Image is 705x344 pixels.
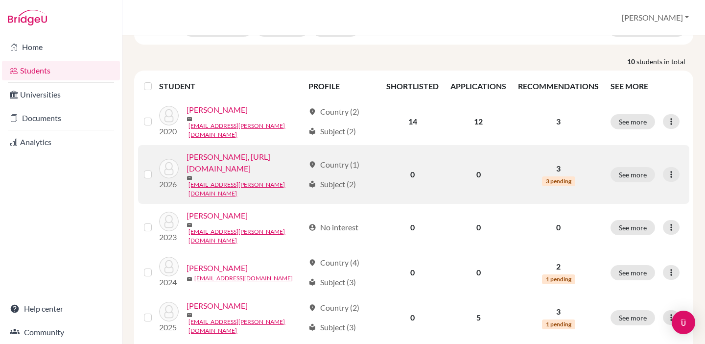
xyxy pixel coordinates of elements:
span: local_library [308,323,316,331]
td: 0 [380,145,445,204]
div: Subject (3) [308,276,356,288]
div: Country (1) [308,159,359,171]
div: Country (4) [308,257,359,269]
a: [PERSON_NAME], [URL][DOMAIN_NAME] [187,151,304,174]
a: [EMAIL_ADDRESS][PERSON_NAME][DOMAIN_NAME] [188,122,304,139]
td: 0 [380,294,445,341]
img: Dada Molins, Alexandra [159,257,179,276]
span: location_on [308,259,316,267]
a: [EMAIL_ADDRESS][DOMAIN_NAME] [194,274,293,283]
p: 2026 [159,178,179,190]
span: location_on [308,161,316,169]
a: [EMAIL_ADDRESS][PERSON_NAME][DOMAIN_NAME] [188,227,304,245]
span: 3 pending [542,176,575,186]
span: location_on [308,108,316,116]
p: 2025 [159,321,179,333]
p: 2 [518,261,599,272]
span: mail [187,175,192,181]
span: local_library [308,127,316,135]
span: students in total [636,56,693,67]
a: Universities [2,85,120,104]
span: local_library [308,278,316,286]
span: 1 pending [542,319,575,329]
th: STUDENT [159,74,302,98]
img: Dada Chávez, https://easalvador.powerschool.com/admin/students/home.html?frn=001774 [159,159,179,178]
div: Country (2) [308,302,359,314]
button: See more [611,114,655,129]
th: PROFILE [303,74,381,98]
p: 3 [518,116,599,127]
p: 2020 [159,125,179,137]
button: See more [611,265,655,280]
a: [PERSON_NAME] [187,300,248,312]
div: No interest [308,221,358,233]
td: 0 [445,251,512,294]
td: 14 [380,98,445,145]
span: account_circle [308,223,316,231]
img: Bridge-U [8,10,47,25]
img: Dada Molins, Guillermo [159,302,179,321]
td: 0 [445,204,512,251]
button: See more [611,310,655,325]
div: Open Intercom Messenger [672,311,695,334]
td: 0 [445,145,512,204]
a: [PERSON_NAME] [187,262,248,274]
a: [EMAIL_ADDRESS][PERSON_NAME][DOMAIN_NAME] [188,318,304,335]
span: location_on [308,304,316,312]
td: 12 [445,98,512,145]
div: Subject (3) [308,321,356,333]
p: 3 [518,306,599,318]
p: 0 [518,221,599,233]
button: [PERSON_NAME] [617,8,693,27]
td: 0 [380,251,445,294]
div: Country (2) [308,106,359,118]
td: 0 [380,204,445,251]
p: 2024 [159,276,179,288]
img: Dada Contreras, Andrea [159,212,179,231]
th: APPLICATIONS [445,74,512,98]
strong: 10 [627,56,636,67]
a: Analytics [2,132,120,152]
a: [PERSON_NAME] [187,104,248,116]
span: 1 pending [542,274,575,284]
div: Subject (2) [308,125,356,137]
span: mail [187,222,192,228]
p: 2023 [159,231,179,243]
a: [EMAIL_ADDRESS][PERSON_NAME][DOMAIN_NAME] [188,180,304,198]
th: RECOMMENDATIONS [512,74,605,98]
a: Documents [2,108,120,128]
a: Help center [2,299,120,319]
a: Community [2,322,120,342]
button: See more [611,167,655,182]
img: Dada, Alberto Jose [159,106,179,125]
span: local_library [308,180,316,188]
th: SHORTLISTED [380,74,445,98]
a: Students [2,61,120,80]
button: See more [611,220,655,235]
span: mail [187,116,192,122]
div: Subject (2) [308,178,356,190]
span: mail [187,312,192,318]
th: SEE MORE [605,74,689,98]
td: 5 [445,294,512,341]
a: Home [2,37,120,57]
a: [PERSON_NAME] [187,210,248,221]
span: mail [187,276,192,282]
p: 3 [518,163,599,174]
